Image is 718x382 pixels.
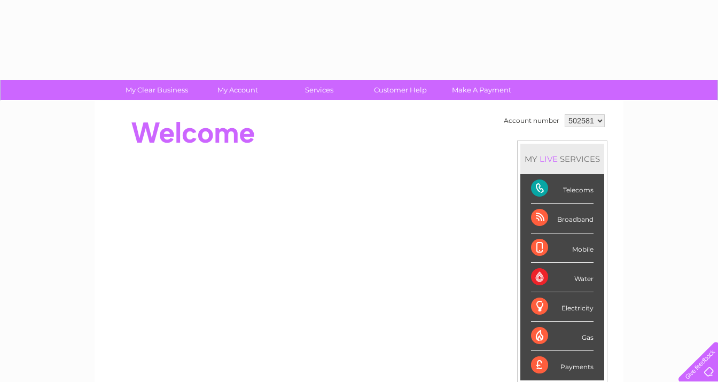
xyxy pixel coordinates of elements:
a: My Account [194,80,282,100]
div: Telecoms [531,174,594,204]
div: MY SERVICES [520,144,604,174]
div: Water [531,263,594,292]
div: Gas [531,322,594,351]
div: Mobile [531,233,594,263]
a: My Clear Business [113,80,201,100]
a: Customer Help [356,80,444,100]
div: Electricity [531,292,594,322]
div: Payments [531,351,594,380]
a: Services [275,80,363,100]
a: Make A Payment [438,80,526,100]
div: LIVE [537,154,560,164]
div: Broadband [531,204,594,233]
td: Account number [501,112,562,130]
